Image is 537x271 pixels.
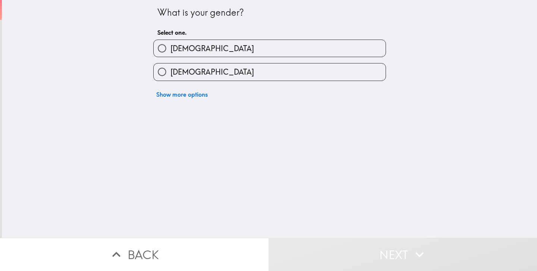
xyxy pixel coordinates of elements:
button: [DEMOGRAPHIC_DATA] [154,63,386,80]
button: Next [268,238,537,271]
h6: Select one. [157,28,382,37]
div: What is your gender? [157,6,382,19]
span: [DEMOGRAPHIC_DATA] [170,43,254,54]
span: [DEMOGRAPHIC_DATA] [170,67,254,77]
button: [DEMOGRAPHIC_DATA] [154,40,386,57]
button: Show more options [153,87,211,102]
